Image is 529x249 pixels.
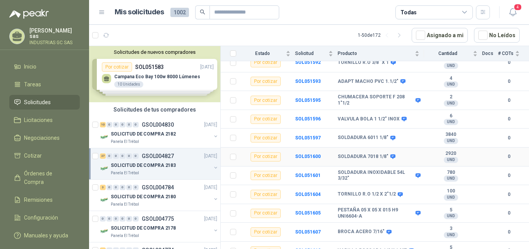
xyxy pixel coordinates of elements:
div: Por cotizar [251,152,281,161]
b: 780 [424,170,477,176]
div: 0 [126,216,132,222]
span: Solicitudes [24,98,51,106]
span: Estado [241,51,284,56]
span: Solicitud [295,51,327,56]
b: TORNILLO R.O 1/2 X 2"1/2 [338,191,396,197]
div: Por cotizar [251,133,281,143]
span: Manuales y ayuda [24,231,68,240]
div: 0 [126,122,132,127]
p: GSOL004775 [142,216,174,222]
a: Configuración [9,210,80,225]
span: Licitaciones [24,116,53,124]
b: SOL051600 [295,154,321,159]
button: No Leídos [474,28,520,43]
b: SOL051601 [295,173,321,178]
a: Manuales y ayuda [9,228,80,243]
div: 0 [106,153,112,159]
div: UND [444,194,458,201]
a: Órdenes de Compra [9,166,80,189]
b: 0 [498,134,520,142]
p: GSOL004784 [142,185,174,190]
div: Por cotizar [251,227,281,237]
a: 0 0 0 0 0 0 GSOL004775[DATE] Company LogoSOLICITUD DE COMPRA 2178Panela El Trébol [100,214,219,239]
div: UND [444,63,458,69]
span: Tareas [24,80,41,89]
a: Licitaciones [9,113,80,127]
b: 0 [498,172,520,179]
th: Docs [482,46,498,61]
b: TORNILLO R.O 3/8" X 1 [338,60,389,66]
div: UND [444,100,458,106]
b: 0 [498,115,520,123]
p: SOLICITUD DE COMPRA 2182 [111,131,176,138]
div: 0 [113,122,119,127]
div: Por cotizar [251,190,281,199]
div: 0 [133,216,139,222]
b: 0 [498,78,520,85]
div: Por cotizar [251,209,281,218]
span: Cotizar [24,151,42,160]
span: 1002 [170,8,189,17]
a: SOL051597 [295,135,321,141]
b: 0 [498,59,520,66]
b: BROCA ACERO 7/16" [338,229,385,235]
a: Negociaciones [9,131,80,145]
p: SOLICITUD DE COMPRA 2178 [111,225,176,232]
button: 4 [506,5,520,19]
b: 0 [498,153,520,160]
b: 3840 [424,132,477,138]
div: 0 [133,153,139,159]
b: 0 [498,228,520,236]
div: Por cotizar [251,77,281,86]
span: Negociaciones [24,134,60,142]
div: 0 [133,122,139,127]
div: UND [444,157,458,163]
th: Producto [338,46,424,61]
div: 0 [133,185,139,190]
b: PESTAÑA 05 X 05 X 015 H9 UNI6604-A [338,207,414,219]
p: [DATE] [204,121,217,129]
div: 1 - 50 de 172 [358,29,405,41]
b: SOL051592 [295,60,321,65]
div: Por cotizar [251,171,281,180]
b: SOLDADURA 6011 1/8" [338,135,388,141]
div: 0 [126,185,132,190]
b: 3 [424,226,477,232]
b: 2 [424,94,477,100]
b: SOLDADURA INOXIDABLE 54L 3/32" [338,170,414,182]
span: Configuración [24,213,58,222]
div: 0 [113,153,119,159]
div: 0 [106,216,112,222]
a: Inicio [9,59,80,74]
div: 0 [120,122,125,127]
span: Inicio [24,62,36,71]
div: UND [444,81,458,88]
a: SOL051605 [295,210,321,216]
a: SOL051596 [295,116,321,122]
span: # COTs [498,51,514,56]
a: Remisiones [9,192,80,207]
div: 0 [106,185,112,190]
p: INDUSTRIAS GC SAS [29,40,80,45]
b: VALVULA BOLA 1 1/2" INOX [338,116,400,122]
p: [DATE] [204,215,217,223]
div: 3 [100,185,106,190]
th: Cantidad [424,46,482,61]
b: 0 [498,210,520,217]
p: [DATE] [204,184,217,191]
b: SOL051595 [295,98,321,103]
b: 2920 [424,151,477,157]
a: SOL051593 [295,79,321,84]
div: 0 [100,216,106,222]
a: SOL051604 [295,192,321,197]
div: 0 [113,185,119,190]
p: GSOL004827 [142,153,174,159]
a: SOL051607 [295,229,321,235]
img: Company Logo [100,195,109,204]
span: Órdenes de Compra [24,169,72,186]
div: 0 [120,153,125,159]
img: Company Logo [100,164,109,173]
